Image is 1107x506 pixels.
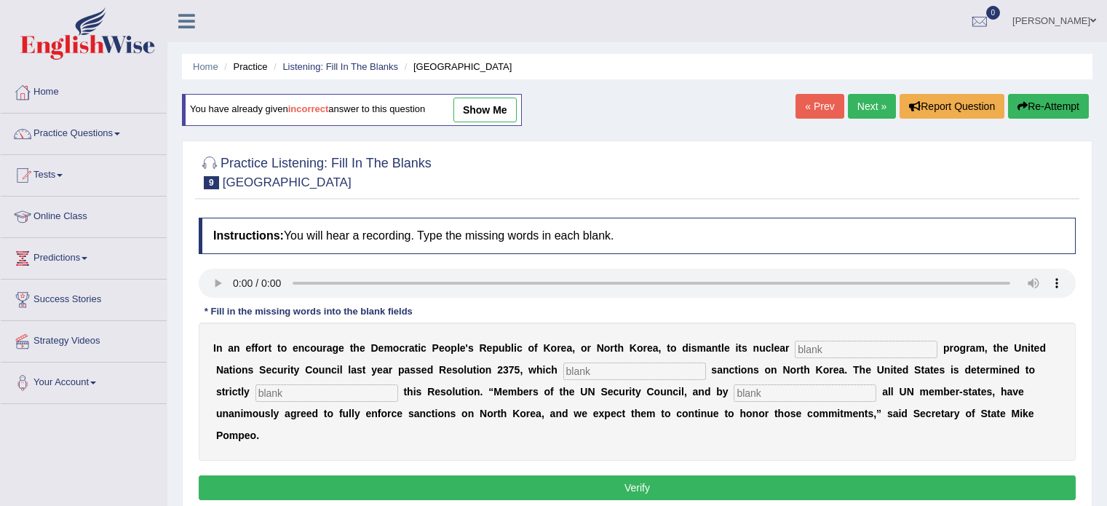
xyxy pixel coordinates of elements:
b: K [816,364,823,376]
b: e [980,364,985,376]
b: t [362,364,366,376]
b: 3 [503,364,509,376]
b: t [290,364,294,376]
b: U [877,364,884,376]
b: l [452,386,455,398]
b: s [410,364,416,376]
b: i [229,386,232,398]
b: t [718,342,721,354]
b: y [294,364,300,376]
b: , [520,364,523,376]
b: n [298,342,305,354]
b: o [953,342,960,354]
b: p [451,342,457,354]
b: b [517,386,523,398]
span: 9 [204,176,219,189]
b: p [492,342,499,354]
b: e [1034,342,1040,354]
b: o [281,342,287,354]
b: r [284,364,287,376]
b: e [439,342,445,354]
b: o [445,342,451,354]
b: t [229,364,233,376]
b: b [505,342,512,354]
b: i [890,364,893,376]
b: h [996,342,1003,354]
b: e [774,342,779,354]
b: o [741,364,747,376]
b: p [398,364,405,376]
b: i [514,342,517,354]
b: e [245,342,251,354]
b: h [536,364,543,376]
b: 7 [509,364,515,376]
b: e [897,364,902,376]
b: Instructions: [213,229,284,242]
b: r [264,342,268,354]
b: c [304,342,310,354]
b: C [646,386,654,398]
b: e [487,342,493,354]
b: s [248,364,254,376]
b: c [672,386,678,398]
a: Practice Questions [1,114,167,150]
b: n [753,342,760,354]
b: r [389,364,392,376]
b: t [993,342,997,354]
a: « Prev [795,94,844,119]
b: r [785,342,789,354]
b: a [653,342,659,354]
b: e [569,386,575,398]
b: a [779,342,785,354]
li: Practice [221,60,267,74]
b: t [238,386,242,398]
b: r [529,386,533,398]
b: n [485,364,492,376]
b: o [670,342,677,354]
b: t [1031,342,1034,354]
b: s [216,386,222,398]
b: a [351,364,357,376]
a: Tests [1,155,167,191]
b: a [839,364,845,376]
b: h [551,364,558,376]
b: n [771,364,777,376]
b: R [439,364,446,376]
b: g [960,342,967,354]
b: e [561,342,567,354]
b: i [476,364,479,376]
b: r [322,342,326,354]
b: o [581,342,587,354]
b: i [465,386,468,398]
b: U [580,386,587,398]
b: t [893,364,897,376]
b: r [225,386,229,398]
li: [GEOGRAPHIC_DATA] [401,60,512,74]
input: blank [563,363,706,380]
a: Listening: Fill In The Blanks [282,61,398,72]
b: ' [466,342,468,354]
b: i [287,364,290,376]
b: o [790,364,797,376]
b: c [517,342,523,354]
b: u [467,364,473,376]
b: i [678,386,681,398]
b: u [455,386,461,398]
b: h [804,364,810,376]
b: o [528,342,534,354]
b: t [269,342,272,354]
b: u [499,342,505,354]
b: w [528,364,536,376]
b: K [630,342,637,354]
b: r [625,386,629,398]
b: r [966,342,969,354]
b: m [697,342,706,354]
b: c [331,364,337,376]
b: T [853,364,860,376]
b: o [310,342,317,354]
b: o [823,364,830,376]
b: l [771,342,774,354]
b: t [222,386,226,398]
b: r [587,342,590,354]
b: t [461,386,465,398]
